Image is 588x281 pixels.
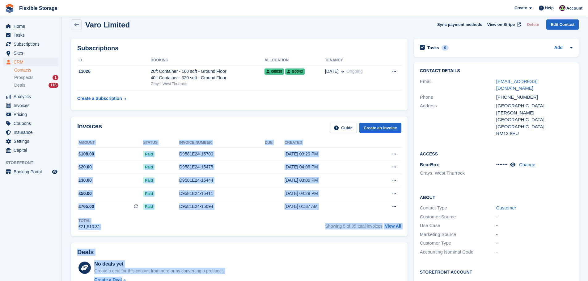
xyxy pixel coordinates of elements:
[77,68,150,75] div: 11026
[77,93,126,104] a: Create a Subscription
[14,82,58,89] a: Deals 116
[496,94,573,101] div: [PHONE_NUMBER]
[496,205,516,210] a: Customer
[3,110,58,119] a: menu
[346,69,363,74] span: Ongoing
[77,95,122,102] div: Create a Subscription
[285,138,369,148] th: Created
[546,19,579,30] a: Edit Contact
[3,22,58,31] a: menu
[14,58,51,66] span: CRM
[420,213,496,221] div: Customer Source
[496,240,573,247] div: -
[420,78,496,92] div: Email
[14,128,51,137] span: Insurance
[496,102,573,116] div: [GEOGRAPHIC_DATA][PERSON_NAME]
[77,138,143,148] th: Amount
[496,249,573,256] div: -
[496,130,573,137] div: RM13 8EU
[325,224,383,229] span: Showing 5 of 85 total invoices
[496,162,508,167] span: •••••••
[3,146,58,155] a: menu
[14,167,51,176] span: Booking Portal
[420,249,496,256] div: Accounting Nominal Code
[49,83,58,88] div: 116
[14,92,51,101] span: Analytics
[359,123,401,133] a: Create an Invoice
[143,191,154,197] span: Paid
[78,177,92,184] span: £30.00
[264,56,325,65] th: Allocation
[285,177,369,184] div: [DATE] 03:06 PM
[14,31,51,39] span: Tasks
[78,203,94,210] span: £765.00
[150,56,264,65] th: Booking
[420,102,496,137] div: Address
[77,56,150,65] th: ID
[14,67,58,73] a: Contacts
[514,5,527,11] span: Create
[78,224,100,230] div: £21,510.31
[3,31,58,39] a: menu
[143,204,154,210] span: Paid
[78,164,92,170] span: £20.00
[3,101,58,110] a: menu
[14,110,51,119] span: Pricing
[14,40,51,48] span: Subscriptions
[6,160,61,166] span: Storefront
[420,205,496,212] div: Contact Type
[14,137,51,146] span: Settings
[420,170,496,177] li: Grays, West Thurrock
[285,151,369,157] div: [DATE] 03:20 PM
[3,128,58,137] a: menu
[285,68,305,75] span: G0043
[496,79,538,91] a: [EMAIL_ADDRESS][DOMAIN_NAME]
[566,5,582,11] span: Account
[3,167,58,176] a: menu
[78,218,100,224] div: Total
[143,164,154,170] span: Paid
[496,231,573,238] div: -
[14,75,33,81] span: Prospects
[77,123,102,133] h2: Invoices
[17,3,60,13] a: Flexible Storage
[14,146,51,155] span: Capital
[437,19,482,30] button: Sync payment methods
[14,49,51,57] span: Sites
[420,194,573,200] h2: About
[519,162,535,167] a: Change
[14,101,51,110] span: Invoices
[285,164,369,170] div: [DATE] 04:06 PM
[420,94,496,101] div: Phone
[14,22,51,31] span: Home
[545,5,554,11] span: Help
[524,19,541,30] button: Delete
[420,151,573,157] h2: Access
[94,268,224,274] div: Create a deal for this contact from here or by converting a prospect.
[496,123,573,130] div: [GEOGRAPHIC_DATA]
[420,68,573,73] h2: Contact Details
[487,22,515,28] span: View on Stripe
[150,68,264,81] div: 20ft Container - 160 sqft - Ground Floor 40ft Container - 320 sqft - Ground Floor
[179,164,265,170] div: D9581E24-15475
[496,213,573,221] div: -
[554,44,563,52] a: Add
[420,162,439,167] span: BearBox
[78,190,92,197] span: £50.00
[265,138,285,148] th: Due
[3,40,58,48] a: menu
[3,49,58,57] a: menu
[3,137,58,146] a: menu
[442,45,449,51] div: 0
[179,190,265,197] div: D9581E24-15411
[559,5,565,11] img: Rachael Fisher
[77,249,94,256] h2: Deals
[325,68,339,75] span: [DATE]
[143,138,179,148] th: Status
[143,151,154,157] span: Paid
[77,45,401,52] h2: Subscriptions
[53,75,58,80] div: 1
[385,224,401,229] a: View All
[420,231,496,238] div: Marketing Source
[325,56,382,65] th: Tenancy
